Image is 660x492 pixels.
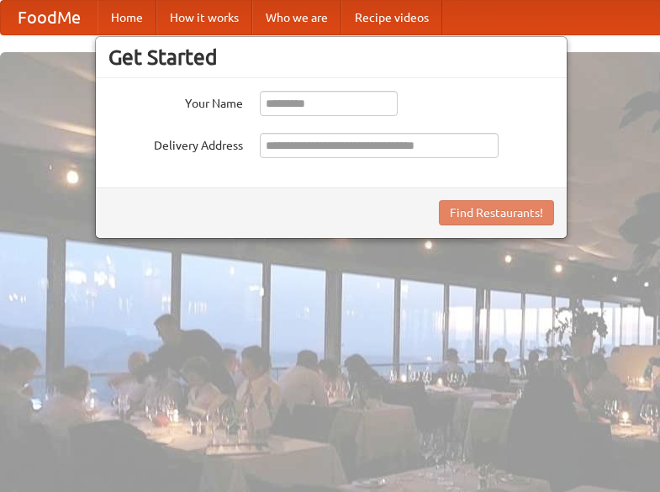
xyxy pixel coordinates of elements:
[108,91,243,112] label: Your Name
[341,1,442,34] a: Recipe videos
[439,200,554,225] button: Find Restaurants!
[252,1,341,34] a: Who we are
[1,1,98,34] a: FoodMe
[108,45,554,70] h3: Get Started
[156,1,252,34] a: How it works
[98,1,156,34] a: Home
[108,133,243,154] label: Delivery Address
